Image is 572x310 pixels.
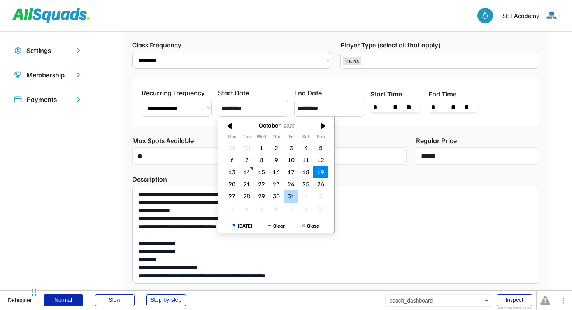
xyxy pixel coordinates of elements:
[239,154,254,166] div: 7/10/2025
[284,190,298,202] div: 31/10/2025
[382,104,390,110] span: :
[269,203,284,215] div: 6/11/2025
[298,203,313,215] div: 8/11/2025
[26,70,70,80] div: Membership
[44,294,83,306] div: Normal
[340,40,440,50] div: Player Type (select all that apply)
[284,154,298,166] div: 10/10/2025
[269,166,284,178] div: 16/10/2025
[142,88,205,98] div: Recurring Frequency
[239,166,254,178] div: 14/10/2025
[293,219,328,233] button: Close
[481,12,489,19] img: bell-03%20%281%29.svg
[370,89,402,99] div: Start Time
[146,294,186,306] div: Step-by-step
[502,11,539,20] div: SET Academy
[313,154,328,166] div: 12/10/2025
[26,45,70,56] div: Settings
[225,166,239,178] div: 13/10/2025
[225,190,239,202] div: 27/10/2025
[239,190,254,202] div: 28/10/2025
[225,142,239,154] div: 29/09/2025
[269,178,284,190] div: 23/10/2025
[298,190,313,202] div: 1/11/2025
[298,166,313,178] div: 18/10/2025
[294,88,322,98] div: End Date
[313,142,328,154] div: 5/10/2025
[14,96,22,103] img: Icon%20%2815%29.svg
[298,178,313,190] div: 25/10/2025
[14,71,22,79] img: Icon%20copy%208.svg
[298,142,313,154] div: 4/10/2025
[225,203,239,215] div: 3/11/2025
[283,123,294,129] div: 2025
[254,178,269,190] div: 22/10/2025
[239,142,254,154] div: 30/09/2025
[416,135,457,146] div: Regular Price
[298,134,313,142] th: Saturday
[259,122,281,129] div: October
[313,190,328,202] div: 2/11/2025
[385,294,492,307] div: coach_dashboard
[225,178,239,190] div: 20/10/2025
[313,134,328,142] th: Sunday
[254,142,269,154] div: 1/10/2025
[284,203,298,215] div: 7/11/2025
[298,154,313,166] div: 11/10/2025
[497,306,532,310] div: Show responsive boxes
[269,154,284,166] div: 9/10/2025
[313,166,328,178] div: 19/10/2025
[269,134,284,142] th: Thursday
[218,88,249,98] div: Start Date
[75,96,82,103] img: chevron-right.svg
[239,134,254,142] th: Tuesday
[132,135,194,146] div: Max Spots Available
[254,134,269,142] th: Wednesday
[95,294,135,306] div: Slow
[225,134,239,142] th: Monday
[269,190,284,202] div: 30/10/2025
[313,203,328,215] div: 9/11/2025
[132,40,181,50] div: Class Frequency
[254,203,269,215] div: 5/11/2025
[254,154,269,166] div: 8/10/2025
[497,294,532,306] div: Inspect
[440,104,448,110] span: :
[345,58,348,64] span: ×
[14,47,22,54] img: Icon%20copy%2016.svg
[259,219,293,233] button: Clear
[284,178,298,190] div: 24/10/2025
[132,174,167,184] div: Description
[343,57,361,65] li: Kids
[254,166,269,178] div: 15/10/2025
[239,203,254,215] div: 4/11/2025
[225,154,239,166] div: 6/10/2025
[269,142,284,154] div: 2/10/2025
[75,71,82,79] img: chevron-right.svg
[75,47,82,54] img: chevron-right.svg
[239,178,254,190] div: 21/10/2025
[26,94,70,105] div: Payments
[284,166,298,178] div: 17/10/2025
[284,134,298,142] th: Friday
[313,178,328,190] div: 26/10/2025
[428,89,456,99] div: End Time
[284,142,298,154] div: 3/10/2025
[225,219,259,233] button: [DATE]
[254,190,269,202] div: 29/10/2025
[544,8,559,23] img: SETA%20new%20logo%20blue.png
